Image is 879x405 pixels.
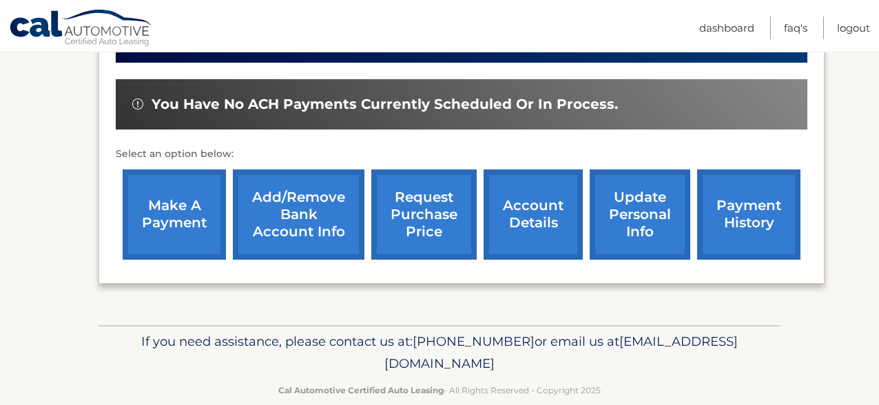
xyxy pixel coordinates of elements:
[784,17,807,39] a: FAQ's
[699,17,754,39] a: Dashboard
[132,98,143,110] img: alert-white.svg
[697,169,800,260] a: payment history
[107,331,772,375] p: If you need assistance, please contact us at: or email us at
[413,333,535,349] span: [PHONE_NUMBER]
[9,9,154,49] a: Cal Automotive
[123,169,226,260] a: make a payment
[233,169,364,260] a: Add/Remove bank account info
[107,383,772,397] p: - All Rights Reserved - Copyright 2025
[371,169,477,260] a: request purchase price
[278,385,444,395] strong: Cal Automotive Certified Auto Leasing
[116,146,807,163] p: Select an option below:
[152,96,618,113] span: You have no ACH payments currently scheduled or in process.
[484,169,583,260] a: account details
[590,169,690,260] a: update personal info
[837,17,870,39] a: Logout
